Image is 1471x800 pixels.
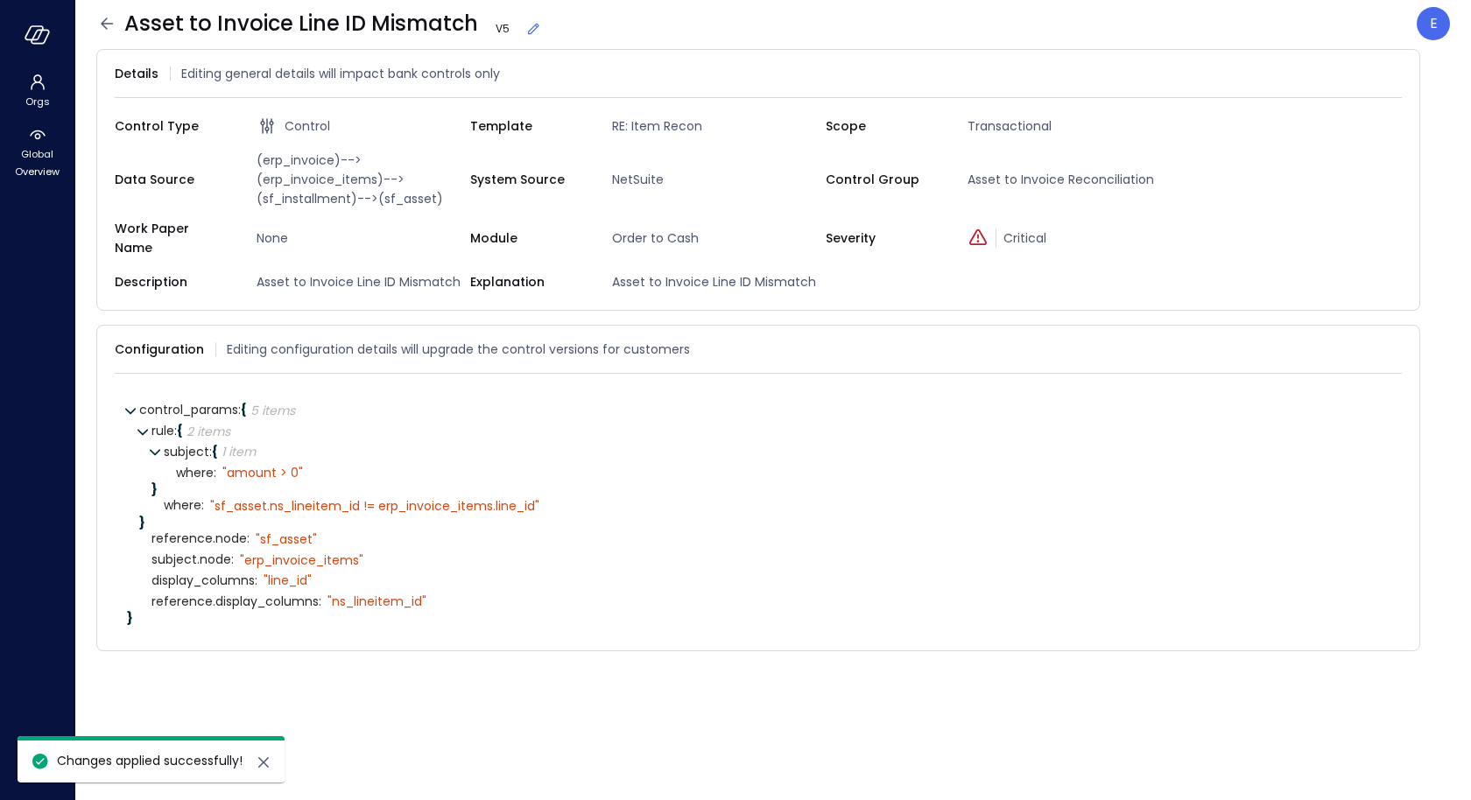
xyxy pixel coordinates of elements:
div: " line_id" [264,572,312,588]
span: Severity [826,228,940,248]
span: : [231,551,234,568]
span: Details [115,64,158,83]
span: Asset to Invoice Line ID Mismatch [250,272,470,291]
span: : [247,530,250,547]
span: control_params [139,401,241,418]
p: E [1430,13,1438,34]
div: } [127,612,1390,624]
div: " ns_lineitem_id" [327,593,426,609]
span: Template [470,116,584,136]
div: Control [257,116,470,137]
span: Data Source [115,170,229,189]
button: close [253,752,274,773]
div: 1 item [222,446,256,458]
span: where [164,499,204,512]
span: { [177,422,183,439]
span: : [174,422,177,439]
span: (erp_invoice)-->(erp_invoice_items)-->(sf_installment)-->(sf_asset) [250,151,470,208]
span: rule [151,422,177,439]
span: where [176,467,216,480]
span: : [319,593,321,610]
span: Editing general details will impact bank controls only [181,64,500,83]
span: NetSuite [605,170,826,189]
span: Configuration [115,340,204,359]
span: Orgs [25,93,50,110]
div: 5 items [250,404,295,417]
span: RE: Item Recon [605,116,826,136]
span: Scope [826,116,940,136]
span: Global Overview [11,145,64,180]
span: Module [470,228,584,248]
span: { [212,443,218,460]
span: subject.node [151,553,234,566]
span: { [241,401,247,418]
span: subject [164,443,212,460]
span: Order to Cash [605,228,826,248]
div: " amount > 0" [222,465,303,481]
span: V 5 [489,20,517,38]
div: Orgs [4,70,71,112]
div: 2 items [187,425,230,438]
span: System Source [470,170,584,189]
span: Changes applied successfully! [57,752,243,769]
span: : [201,496,204,514]
div: " erp_invoice_items" [240,552,363,568]
span: reference.display_columns [151,595,321,608]
span: Control Group [826,170,940,189]
span: Asset to Invoice Line ID Mismatch [605,272,826,291]
span: display_columns [151,574,257,587]
span: : [209,443,212,460]
span: Control Type [115,116,229,136]
span: Asset to Invoice Line ID Mismatch [124,10,542,38]
span: Editing configuration details will upgrade the control versions for customers [227,340,690,359]
span: None [250,228,470,248]
span: Asset to Invoice Reconciliation [961,170,1181,189]
div: Eleanor Yehudai [1417,7,1450,40]
div: Critical [968,228,1181,248]
span: Transactional [961,116,1181,136]
span: Explanation [470,272,584,291]
span: : [214,464,216,481]
div: " sf_asset" [256,531,317,547]
div: } [151,483,1390,495]
span: : [255,572,257,589]
div: } [139,516,1390,529]
span: reference.node [151,532,250,545]
span: : [238,401,241,418]
div: " sf_asset.ns_lineitem_id != erp_invoice_items.line_id" [210,498,539,514]
div: Global Overview [4,123,71,182]
span: Work Paper Name [115,219,229,257]
span: Description [115,272,229,291]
